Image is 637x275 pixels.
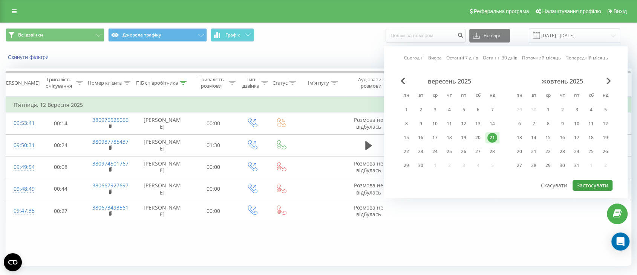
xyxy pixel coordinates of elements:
[570,132,584,143] div: пт 17 жовт 2025 р.
[565,55,608,62] a: Попередній місяць
[471,146,485,157] div: сб 27 вер 2025 р.
[401,133,411,143] div: 15
[456,104,471,115] div: пт 5 вер 2025 р.
[514,90,525,102] abbr: понеділок
[474,8,529,14] span: Реферальна програма
[572,119,582,129] div: 10
[14,116,29,131] div: 09:53:41
[416,119,426,129] div: 9
[514,161,524,170] div: 27
[528,90,539,102] abbr: вівторок
[413,104,428,115] div: вт 2 вер 2025 р.
[471,118,485,129] div: сб 13 вер 2025 р.
[458,90,469,102] abbr: п’ятниця
[586,133,596,143] div: 18
[92,182,129,189] a: 380667927697
[514,119,524,129] div: 6
[471,132,485,143] div: сб 20 вер 2025 р.
[14,182,29,196] div: 09:48:49
[485,118,499,129] div: нд 14 вер 2025 р.
[529,119,539,129] div: 7
[136,80,178,86] div: ПІБ співробітника
[542,8,601,14] span: Налаштування профілю
[413,160,428,171] div: вт 30 вер 2025 р.
[135,112,189,134] td: [PERSON_NAME]
[401,90,412,102] abbr: понеділок
[571,90,582,102] abbr: п’ятниця
[352,76,390,89] div: Аудіозапис розмови
[189,200,237,222] td: 00:00
[572,161,582,170] div: 31
[354,204,383,218] span: Розмова не відбулась
[135,178,189,200] td: [PERSON_NAME]
[600,147,610,156] div: 26
[473,147,483,156] div: 27
[522,55,561,62] a: Поточний місяць
[429,90,441,102] abbr: середа
[37,178,85,200] td: 00:44
[14,138,29,153] div: 09:50:31
[541,118,555,129] div: ср 8 жовт 2025 р.
[428,146,442,157] div: ср 24 вер 2025 р.
[225,32,240,38] span: Графік
[472,90,484,102] abbr: субота
[487,90,498,102] abbr: неділя
[584,146,598,157] div: сб 25 жовт 2025 р.
[570,160,584,171] div: пт 31 жовт 2025 р.
[135,134,189,156] td: [PERSON_NAME]
[555,146,570,157] div: чт 23 жовт 2025 р.
[37,200,85,222] td: 00:27
[598,104,612,115] div: нд 5 жовт 2025 р.
[189,156,237,178] td: 00:00
[442,146,456,157] div: чт 25 вер 2025 р.
[416,133,426,143] div: 16
[555,118,570,129] div: чт 9 жовт 2025 р.
[386,29,465,43] input: Пошук за номером
[430,119,440,129] div: 10
[585,90,597,102] abbr: субота
[6,28,104,42] button: Всі дзвінки
[189,134,237,156] td: 01:30
[242,76,259,89] div: Тип дзвінка
[459,147,469,156] div: 26
[4,253,22,271] button: Open CMP widget
[529,147,539,156] div: 21
[459,133,469,143] div: 19
[606,77,611,84] span: Next Month
[543,133,553,143] div: 15
[416,105,426,115] div: 2
[308,80,329,86] div: Ім'я пулу
[416,161,426,170] div: 30
[416,147,426,156] div: 23
[92,204,129,211] a: 380673493561
[598,146,612,157] div: нд 26 жовт 2025 р.
[512,160,527,171] div: пн 27 жовт 2025 р.
[473,133,483,143] div: 20
[543,105,553,115] div: 1
[572,133,582,143] div: 17
[512,146,527,157] div: пн 20 жовт 2025 р.
[442,118,456,129] div: чт 11 вер 2025 р.
[543,119,553,129] div: 8
[485,104,499,115] div: нд 7 вер 2025 р.
[413,132,428,143] div: вт 16 вер 2025 р.
[18,32,43,38] span: Всі дзвінки
[430,147,440,156] div: 24
[586,119,596,129] div: 11
[598,118,612,129] div: нд 12 жовт 2025 р.
[92,116,129,123] a: 380976525066
[428,55,442,62] a: Вчора
[6,97,631,112] td: П’ятниця, 12 Вересня 2025
[399,160,413,171] div: пн 29 вер 2025 р.
[527,132,541,143] div: вт 14 жовт 2025 р.
[459,119,469,129] div: 12
[430,133,440,143] div: 17
[401,161,411,170] div: 29
[444,105,454,115] div: 4
[541,146,555,157] div: ср 22 жовт 2025 р.
[88,80,122,86] div: Номер клієнта
[555,104,570,115] div: чт 2 жовт 2025 р.
[557,119,567,129] div: 9
[584,104,598,115] div: сб 4 жовт 2025 р.
[487,147,497,156] div: 28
